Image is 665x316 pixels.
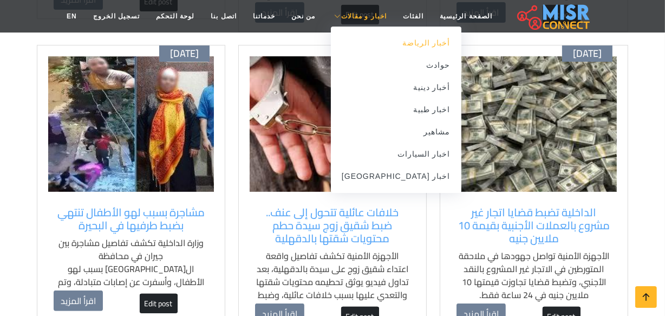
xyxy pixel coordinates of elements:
p: الأجهزة الأمنية تكشف تفاصيل واقعة اعتداء شقيق زوج على سيدة بالدقهلية، بعد تداول فيديو يوثق تحطيمه... [255,249,410,314]
a: الصفحة الرئيسية [432,6,500,27]
a: مشاهير [331,121,461,143]
img: القبض على شقيق زوج سيدة بالدقهلية بعد تحطيمه محتويات شقتها بسبب خلافات عائلية. [250,56,415,192]
span: [DATE] [170,48,199,60]
a: اخبار [GEOGRAPHIC_DATA] [331,165,461,188]
a: تسجيل الخروج [85,6,148,27]
p: وزارة الداخلية تكشف تفاصيل مشاجرة بين جيران في محافظة ال[GEOGRAPHIC_DATA] بسبب لهو الأطفال، وأسفر... [54,236,208,301]
a: اخبار و مقالات [323,6,395,27]
a: اخبار السيارات [331,143,461,165]
p: الأجهزة الأمنية تواصل جهودها في ملاحقة المتورطين في الاتجار غير المشروع بالنقد الأجنبي، وتضبط قضا... [457,249,611,301]
a: حوادث [331,54,461,76]
a: الداخلية تضبط قضايا اتجار غير مشروع بالعملات الأجنبية بقيمة 10 ملايين جنيه [457,206,611,245]
a: أخبار الرياضة [331,32,461,54]
a: EN [58,6,85,27]
a: أخبار دينية [331,76,461,99]
img: main.misr_connect [517,3,590,30]
a: اخبار طبية [331,99,461,121]
a: لوحة التحكم [148,6,203,27]
img: الداخلية تضبط قضايا اتجار غير مشروع بالنقد الأجنبي بقيمة تتجاوز 10 ملايين جنيه. [451,56,617,192]
a: اتصل بنا [203,6,244,27]
a: الفئات [395,6,432,27]
a: اقرأ المزيد [54,291,103,311]
a: خدماتنا [245,6,283,27]
a: مشاجرة بسبب لهو الأطفال تنتهي بضبط طرفيها في البحيرة [54,206,208,232]
a: خلافات عائلية تتحول إلى عنف.. ضبط شقيق زوج سيدة حطم محتويات شقتها بالدقهلية [255,206,410,245]
a: Edit post [140,294,178,313]
span: [DATE] [573,48,602,60]
a: من نحن [283,6,323,27]
span: اخبار و مقالات [341,11,387,21]
img: القبض على طرفي مشاجرة نشبت بين جيران في البحيرة بسبب لهو الأطفال. [48,56,214,192]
